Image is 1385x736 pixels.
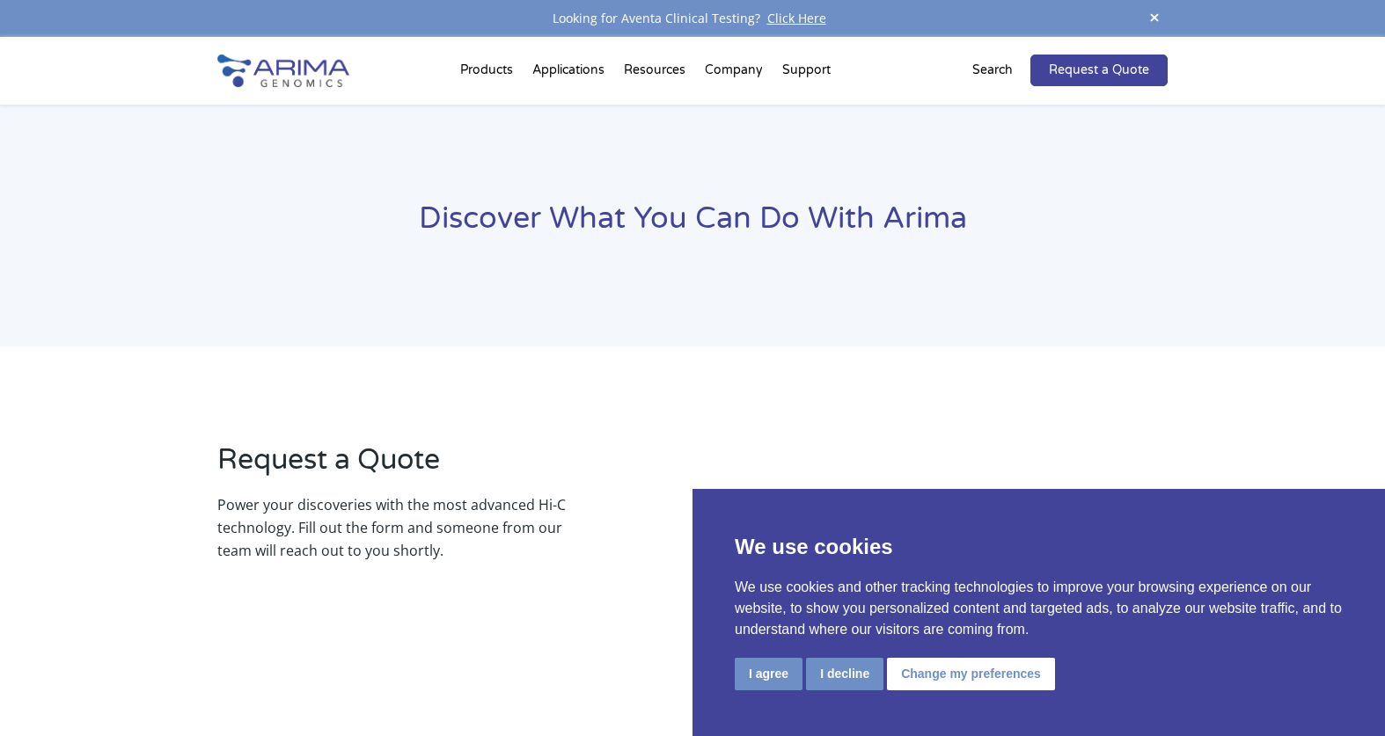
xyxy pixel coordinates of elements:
[217,55,349,87] img: Arima-Genomics-logo
[735,658,802,690] button: I agree
[760,10,833,26] a: Click Here
[217,199,1168,252] h1: Discover What You Can Do With Arima
[619,441,1168,572] iframe: Form 1
[735,577,1343,640] p: We use cookies and other tracking technologies to improve your browsing experience on our website...
[217,441,566,493] h2: Request a Quote
[1030,55,1168,86] a: Request a Quote
[806,658,883,690] button: I decline
[972,59,1013,82] p: Search
[217,7,1168,30] div: Looking for Aventa Clinical Testing?
[735,531,1343,563] p: We use cookies
[887,658,1055,690] button: Change my preferences
[217,493,566,562] p: Power your discoveries with the most advanced Hi-C technology. Fill out the form and someone from...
